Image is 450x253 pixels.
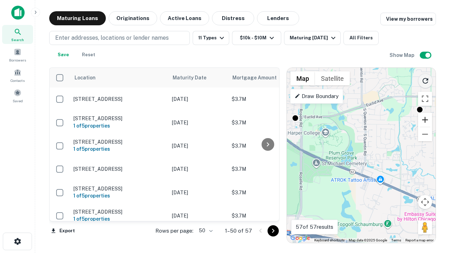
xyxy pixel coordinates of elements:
th: Maturity Date [168,68,228,87]
button: Active Loans [160,11,209,25]
h6: 1 of 5 properties [73,192,165,200]
iframe: Chat Widget [415,197,450,231]
p: [DATE] [172,165,225,173]
p: [STREET_ADDRESS] [73,186,165,192]
a: Report a map error [405,238,433,242]
span: Search [11,37,24,43]
a: Search [2,25,33,44]
span: Borrowers [9,57,26,63]
button: Save your search to get updates of matches that match your search criteria. [52,48,75,62]
button: Zoom out [418,127,432,141]
h6: 1 of 5 properties [73,122,165,130]
button: Maturing [DATE] [284,31,341,45]
p: [STREET_ADDRESS] [73,166,165,172]
a: View my borrowers [380,13,436,25]
p: 1–50 of 57 [225,227,252,235]
p: Rows per page: [155,227,193,235]
a: Terms (opens in new tab) [391,238,401,242]
h6: Show Map [390,51,416,59]
div: 0 0 [287,68,436,243]
p: Enter addresses, locations or lender names [55,34,169,42]
span: Location [74,73,96,82]
button: Lenders [257,11,299,25]
p: [DATE] [172,142,225,150]
span: Saved [13,98,23,104]
p: [STREET_ADDRESS] [73,115,165,122]
button: Toggle fullscreen view [418,92,432,106]
p: 57 of 57 results [296,223,333,231]
p: [STREET_ADDRESS] [73,139,165,145]
span: Mortgage Amount [232,73,286,82]
button: Go to next page [268,225,279,236]
p: $3.7M [232,119,302,126]
button: 11 Types [193,31,229,45]
span: Contacts [11,78,25,83]
button: Show street map [290,71,315,85]
div: Maturing [DATE] [290,34,337,42]
button: Maturing Loans [49,11,106,25]
button: Keyboard shortcuts [314,238,345,243]
a: Borrowers [2,45,33,64]
h6: 1 of 5 properties [73,145,165,153]
a: Saved [2,86,33,105]
p: $3.7M [232,165,302,173]
p: [DATE] [172,95,225,103]
a: Contacts [2,66,33,85]
button: Export [49,226,77,236]
button: Reset [77,48,100,62]
button: Enter addresses, locations or lender names [49,31,190,45]
th: Location [70,68,168,87]
div: 50 [196,226,214,236]
img: Google [289,234,312,243]
button: Reload search area [418,73,433,88]
button: Originations [109,11,157,25]
button: Distress [212,11,254,25]
p: [DATE] [172,189,225,196]
p: $3.7M [232,95,302,103]
span: Map data ©2025 Google [349,238,387,242]
p: $3.7M [232,189,302,196]
p: [DATE] [172,119,225,126]
button: Zoom in [418,113,432,127]
p: [STREET_ADDRESS] [73,96,165,102]
img: capitalize-icon.png [11,6,25,20]
button: $10k - $10M [232,31,281,45]
button: Map camera controls [418,195,432,209]
p: [STREET_ADDRESS] [73,209,165,215]
a: Open this area in Google Maps (opens a new window) [289,234,312,243]
p: [DATE] [172,212,225,220]
p: Draw Boundary [295,92,339,100]
button: Show satellite imagery [315,71,350,85]
p: $3.7M [232,212,302,220]
h6: 1 of 5 properties [73,215,165,223]
p: $3.7M [232,142,302,150]
th: Mortgage Amount [228,68,306,87]
button: All Filters [343,31,379,45]
span: Maturity Date [173,73,216,82]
